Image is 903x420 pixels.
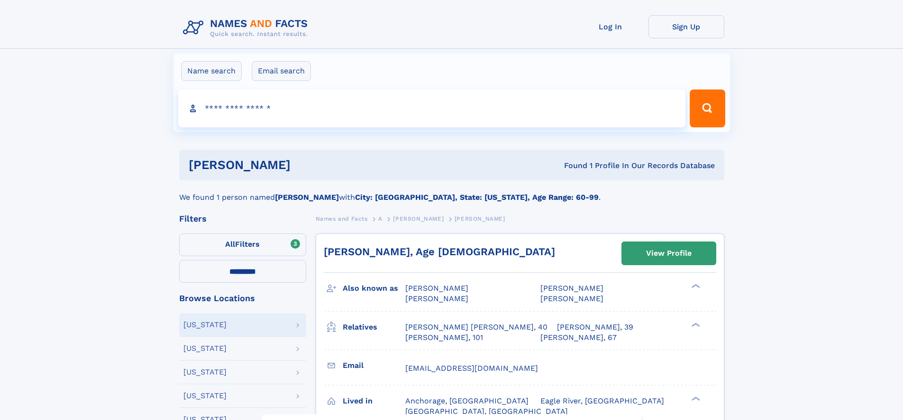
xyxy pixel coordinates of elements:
a: Log In [573,15,648,38]
span: [PERSON_NAME] [405,284,468,293]
div: ❯ [689,395,701,402]
b: [PERSON_NAME] [275,193,339,202]
h3: Lived in [343,393,405,409]
a: Sign Up [648,15,724,38]
label: Filters [179,233,306,256]
div: Browse Locations [179,294,306,303]
a: Names and Facts [316,213,368,224]
b: City: [GEOGRAPHIC_DATA], State: [US_STATE], Age Range: 60-99 [355,193,599,202]
a: [PERSON_NAME], 101 [405,332,483,343]
a: A [378,213,383,224]
span: Anchorage, [GEOGRAPHIC_DATA] [405,396,529,405]
span: [PERSON_NAME] [455,215,505,222]
a: [PERSON_NAME] [PERSON_NAME], 40 [405,322,547,332]
h3: Email [343,357,405,374]
div: [US_STATE] [183,392,227,400]
button: Search Button [690,89,725,127]
img: Logo Names and Facts [179,15,316,41]
span: [PERSON_NAME] [540,284,603,293]
span: A [378,215,383,222]
a: View Profile [622,242,716,265]
div: View Profile [646,242,692,264]
h3: Also known as [343,280,405,296]
h1: [PERSON_NAME] [189,159,428,171]
span: All [225,240,235,249]
div: [US_STATE] [183,321,227,329]
label: Email search [252,61,311,81]
div: We found 1 person named with . [179,180,724,203]
div: [US_STATE] [183,368,227,376]
div: ❯ [689,283,701,289]
a: [PERSON_NAME] [393,213,444,224]
span: [PERSON_NAME] [393,215,444,222]
div: Filters [179,214,306,223]
a: [PERSON_NAME], 67 [540,332,617,343]
div: Found 1 Profile In Our Records Database [427,161,715,171]
a: [PERSON_NAME], Age [DEMOGRAPHIC_DATA] [324,246,555,258]
span: [EMAIL_ADDRESS][DOMAIN_NAME] [405,364,538,373]
input: search input [178,89,686,127]
span: [GEOGRAPHIC_DATA], [GEOGRAPHIC_DATA] [405,407,568,416]
a: [PERSON_NAME], 39 [557,322,633,332]
span: [PERSON_NAME] [405,294,468,303]
label: Name search [181,61,242,81]
div: ❯ [689,322,701,328]
h3: Relatives [343,319,405,335]
span: Eagle River, [GEOGRAPHIC_DATA] [540,396,664,405]
div: [US_STATE] [183,345,227,352]
span: [PERSON_NAME] [540,294,603,303]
